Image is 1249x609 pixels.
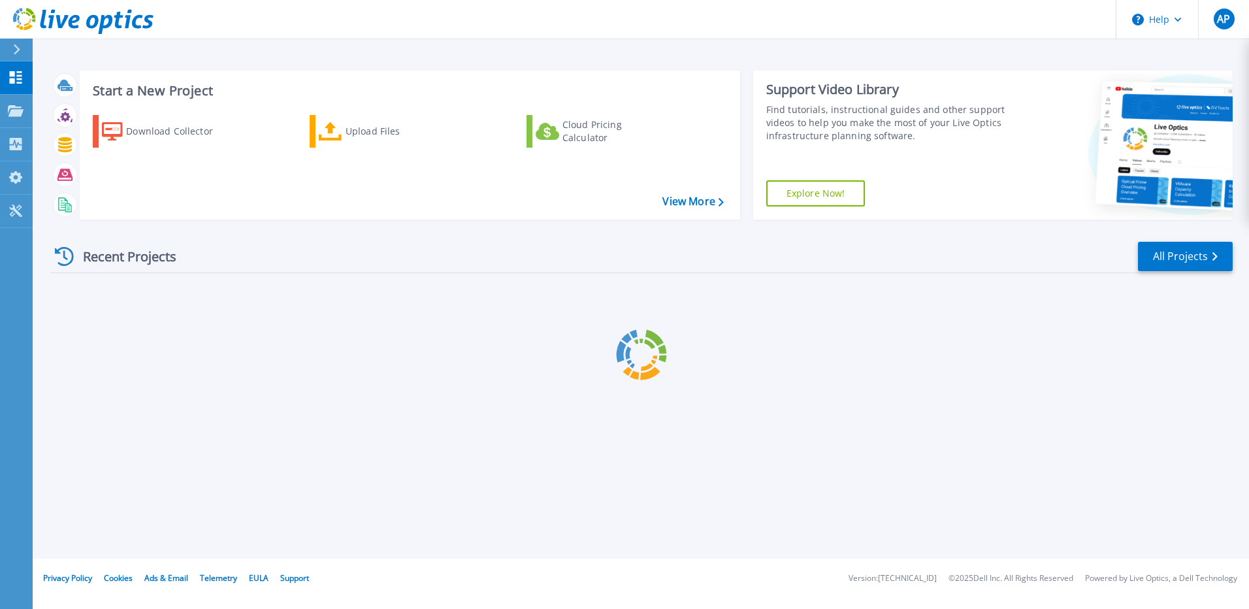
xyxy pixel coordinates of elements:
li: © 2025 Dell Inc. All Rights Reserved [949,574,1073,583]
div: Cloud Pricing Calculator [562,118,667,144]
div: Download Collector [126,118,231,144]
li: Powered by Live Optics, a Dell Technology [1085,574,1237,583]
a: Cookies [104,572,133,584]
div: Upload Files [346,118,450,144]
a: Upload Files [310,115,455,148]
a: Explore Now! [766,180,866,206]
a: Ads & Email [144,572,188,584]
div: Recent Projects [50,240,194,272]
a: Cloud Pricing Calculator [527,115,672,148]
h3: Start a New Project [93,84,723,98]
li: Version: [TECHNICAL_ID] [849,574,937,583]
a: Privacy Policy [43,572,92,584]
a: Download Collector [93,115,238,148]
a: All Projects [1138,242,1233,271]
span: AP [1217,14,1230,24]
a: View More [662,195,723,208]
div: Find tutorials, instructional guides and other support videos to help you make the most of your L... [766,103,1011,142]
a: EULA [249,572,268,584]
a: Telemetry [200,572,237,584]
a: Support [280,572,309,584]
div: Support Video Library [766,81,1011,98]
